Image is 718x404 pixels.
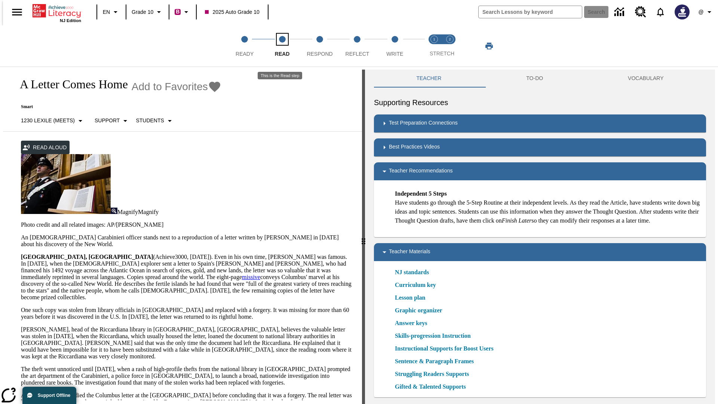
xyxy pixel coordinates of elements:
[136,117,164,125] p: Students
[21,254,153,260] strong: [GEOGRAPHIC_DATA], [GEOGRAPHIC_DATA]
[389,143,440,152] p: Best Practices Videos
[586,70,706,88] button: VOCABULARY
[670,2,694,22] button: Select a new avatar
[430,50,454,56] span: STRETCH
[3,70,362,400] div: reading
[92,114,133,128] button: Scaffolds, Support
[129,5,166,19] button: Grade: Grade 10, Select a grade
[21,254,353,301] p: . Even in his own time, [PERSON_NAME] was famous. In [DATE], when the [DEMOGRAPHIC_DATA] explorer...
[395,190,447,197] strong: Independent 5 Steps
[395,370,473,379] a: Struggling Readers Supports
[374,162,706,180] div: Teacher Recommendations
[439,25,461,67] button: Stretch Respond step 2 of 2
[99,5,123,19] button: Language: EN, Select a language
[21,221,353,228] p: Photo credit and all related images: AP/[PERSON_NAME]
[21,154,111,214] img: A man in uniform stands next to documents on display. A copy of a letter by Christopher Columbus ...
[675,4,690,19] img: Avatar
[21,234,353,248] p: An [DEMOGRAPHIC_DATA] Carabinieri officer stands next to a reproduction of a letter written by [P...
[95,117,120,125] p: Support
[223,25,266,67] button: Ready step 1 of 5
[117,209,138,215] span: Magnify
[386,51,403,57] span: Write
[502,217,532,224] em: Finish Later
[610,2,630,22] a: Data Center
[389,119,458,128] p: Test Preparation Connections
[389,167,452,176] p: Teacher Recommendations
[12,77,128,91] h1: A Letter Comes Home
[132,81,208,93] span: Add to Favorites
[21,366,353,386] p: The theft went unnoticed until [DATE], when a rash of high-profile thefts from the national libra...
[6,1,28,23] button: Open side menu
[395,189,700,225] p: Have students go through the 5-Step Routine at their independent levels. As they read the Article...
[395,344,494,353] a: Instructional Supports for Boost Users, Will open in new browser window or tab
[423,25,445,67] button: Stretch Read step 1 of 2
[22,387,76,404] button: Support Offline
[694,5,718,19] button: Profile/Settings
[103,8,110,16] span: EN
[374,114,706,132] div: Test Preparation Connections
[12,104,221,110] p: Smart
[630,2,651,22] a: Resource Center, Will open in new tab
[374,70,706,88] div: Instructional Panel Tabs
[395,281,436,290] a: Curriculum key, Will open in new browser window or tab
[21,117,75,125] p: 1230 Lexile (Meets)
[21,307,353,320] p: One such copy was stolen from library officials in [GEOGRAPHIC_DATA] and replaced with a forgery....
[236,51,254,57] span: Ready
[21,141,70,154] button: Read Aloud
[395,331,471,340] a: Skills-progression Instruction, Will open in new browser window or tab
[298,25,341,67] button: Respond step 3 of 5
[111,208,117,214] img: Magnify
[176,7,179,16] span: B
[373,25,417,67] button: Write step 5 of 5
[346,51,369,57] span: Reflect
[479,6,582,18] input: search field
[258,72,302,79] div: This is the Read step
[365,70,715,404] div: activity
[449,37,451,41] text: 2
[433,37,435,41] text: 1
[374,97,706,108] h6: Supporting Resources
[395,319,427,328] a: Answer keys, Will open in new browser window or tab
[153,254,211,260] span: (Achieve3000, [DATE])
[172,5,194,19] button: Boost Class color is violet red. Change class color
[133,114,177,128] button: Select Student
[33,3,81,23] div: Home
[38,393,70,398] span: Support Offline
[132,8,153,16] span: Grade 10
[374,138,706,156] div: Best Practices Videos
[374,70,484,88] button: Teacher
[260,25,304,67] button: Read step 2 of 5
[395,382,470,391] a: Gifted & Talented Supports
[335,25,379,67] button: Reflect step 4 of 5
[307,51,332,57] span: Respond
[242,274,260,280] a: missive
[374,243,706,261] div: Teacher Materials
[362,70,365,404] div: Press Enter or Spacebar and then press right and left arrow keys to move the slider
[60,18,81,23] span: NJ Edition
[21,326,353,360] p: [PERSON_NAME], head of the Riccardiana library in [GEOGRAPHIC_DATA], [GEOGRAPHIC_DATA], believes ...
[18,114,88,128] button: Select Lexile, 1230 Lexile (Meets)
[389,248,430,257] p: Teacher Materials
[395,268,433,277] a: NJ standards
[132,80,221,93] button: Add to Favorites - A Letter Comes Home
[651,2,670,22] a: Notifications
[205,8,259,16] span: 2025 Auto Grade 10
[477,39,501,53] button: Print
[275,51,290,57] span: Read
[138,209,159,215] span: Magnify
[395,357,474,366] a: Sentence & Paragraph Frames, Will open in new browser window or tab
[395,306,442,315] a: Graphic organizer, Will open in new browser window or tab
[484,70,586,88] button: TO-DO
[395,293,425,302] a: Lesson plan, Will open in new browser window or tab
[698,8,703,16] span: @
